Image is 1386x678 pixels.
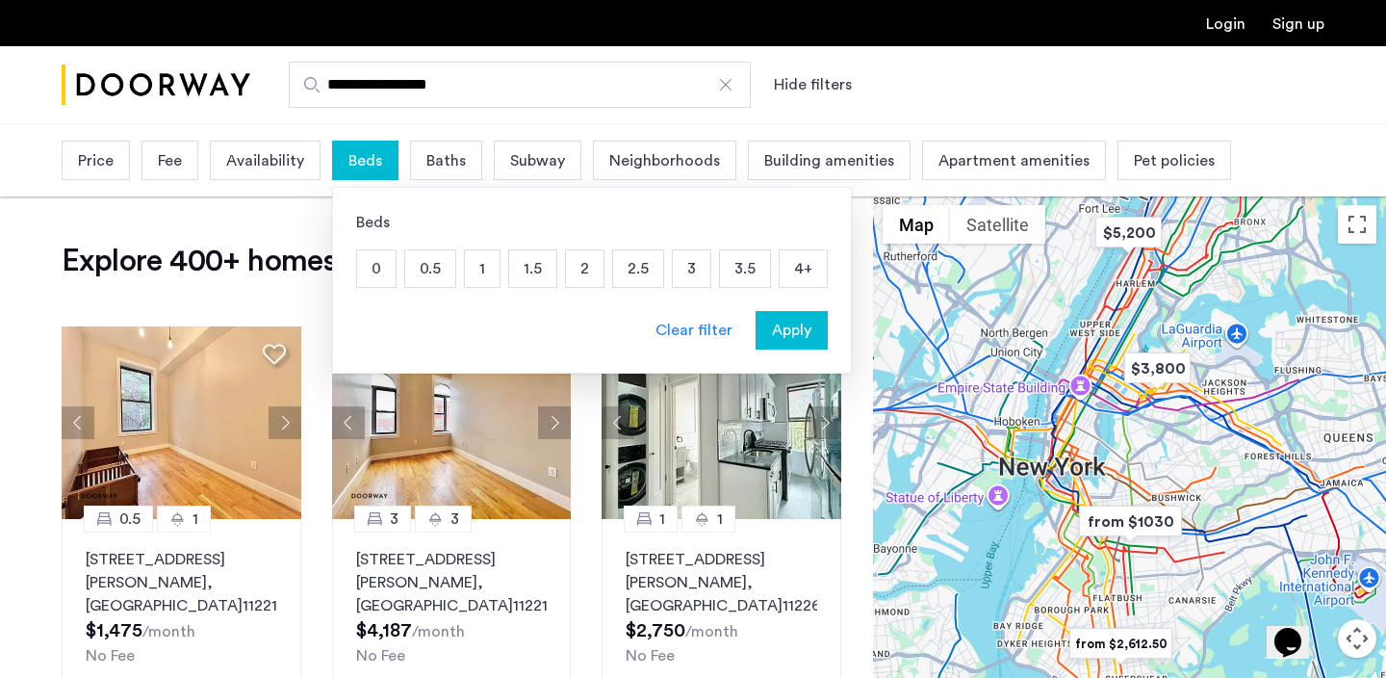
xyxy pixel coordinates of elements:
[62,49,250,121] img: logo
[510,149,565,172] span: Subway
[62,49,250,121] a: Cazamio Logo
[1206,16,1245,32] a: Login
[356,211,828,234] div: Beds
[764,149,894,172] span: Building amenities
[509,250,556,287] p: 1.5
[289,62,751,108] input: Apartment Search
[1272,16,1324,32] a: Registration
[465,250,500,287] p: 1
[655,319,732,342] div: Clear filter
[756,311,828,350] button: button
[720,250,770,287] p: 3.5
[405,250,455,287] p: 0.5
[774,73,852,96] button: Show or hide filters
[357,250,396,287] p: 0
[426,149,466,172] span: Baths
[1134,149,1215,172] span: Pet policies
[673,250,710,287] p: 3
[1267,601,1328,659] iframe: chat widget
[613,250,663,287] p: 2.5
[78,149,114,172] span: Price
[609,149,720,172] span: Neighborhoods
[348,149,382,172] span: Beds
[772,319,811,342] span: Apply
[780,250,827,287] p: 4+
[938,149,1090,172] span: Apartment amenities
[158,149,182,172] span: Fee
[566,250,603,287] p: 2
[226,149,304,172] span: Availability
